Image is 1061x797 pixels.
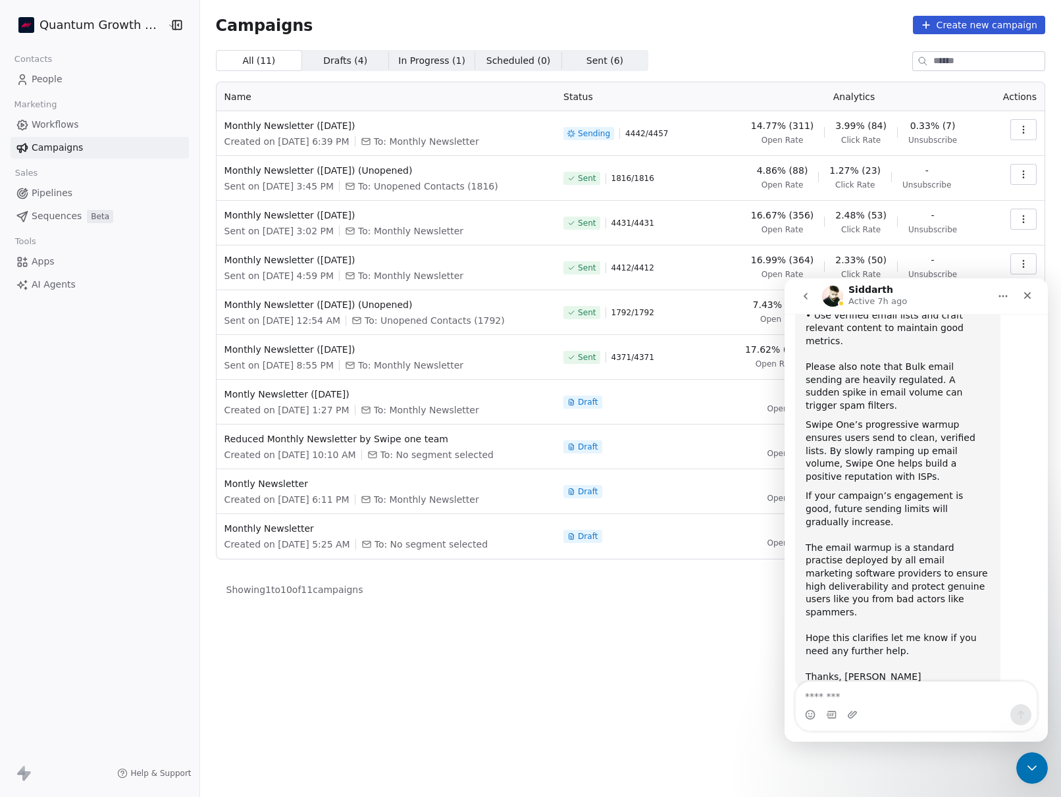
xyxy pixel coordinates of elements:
[87,210,113,223] span: Beta
[224,224,334,238] span: Sent on [DATE] 3:02 PM
[11,68,189,90] a: People
[910,119,956,132] span: 0.33% (7)
[130,768,191,779] span: Help & Support
[753,298,810,311] span: 7.43% (131)
[835,253,887,267] span: 2.33% (50)
[11,137,189,159] a: Campaigns
[20,431,31,442] button: Emoji picker
[32,278,76,292] span: AI Agents
[11,251,189,272] a: Apps
[224,493,349,506] span: Created on [DATE] 6:11 PM
[841,135,881,145] span: Click Rate
[767,403,809,414] span: Open Rate
[767,448,809,459] span: Open Rate
[625,128,668,139] span: 4442 / 4457
[11,205,189,227] a: SequencesBeta
[224,209,548,222] span: Monthly Newsletter ([DATE])
[32,186,72,200] span: Pipelines
[611,263,654,273] span: 4412 / 4412
[358,359,463,372] span: To: Monthly Newsletter
[9,49,58,69] span: Contacts
[224,522,548,535] span: Monthly Newsletter
[578,352,596,363] span: Sent
[908,269,957,280] span: Unsubscribe
[751,253,814,267] span: 16.99% (364)
[578,397,598,407] span: Draft
[226,426,247,447] button: Send a message…
[117,768,191,779] a: Help & Support
[224,403,349,417] span: Created on [DATE] 1:27 PM
[9,163,43,183] span: Sales
[841,224,881,235] span: Click Rate
[925,164,929,177] span: -
[756,359,798,369] span: Open Rate
[762,135,804,145] span: Open Rate
[9,232,41,251] span: Tools
[32,72,63,86] span: People
[586,54,623,68] span: Sent ( 6 )
[216,16,313,34] span: Campaigns
[226,583,363,596] span: Showing 1 to 10 of 11 campaigns
[224,253,548,267] span: Monthly Newsletter ([DATE])
[9,95,63,115] span: Marketing
[32,255,55,269] span: Apps
[224,298,548,311] span: Monthly Newsletter ([DATE]) (Unopened)
[785,278,1048,742] iframe: Intercom live chat
[18,17,34,33] img: Favicon%20-%20Blue%20Background.png
[21,211,205,263] div: If your campaign’s engagement is good, future sending limits will gradually increase. ​
[762,224,804,235] span: Open Rate
[16,14,158,36] button: Quantum Growth Advisors
[829,164,881,177] span: 1.27% (23)
[32,209,82,223] span: Sequences
[375,538,488,551] span: To: No segment selected
[374,493,479,506] span: To: Monthly Newsletter
[578,263,596,273] span: Sent
[611,173,654,184] span: 1816 / 1816
[611,307,654,318] span: 1792 / 1792
[21,263,205,353] div: The email warmup is a standard practise deployed by all email marketing software providers to ens...
[556,82,720,111] th: Status
[578,531,598,542] span: Draft
[224,343,548,356] span: Monthly Newsletter ([DATE])
[913,16,1045,34] button: Create new campaign
[745,343,808,356] span: 17.62% (383)
[1016,752,1048,784] iframe: Intercom live chat
[374,135,479,148] span: To: Monthly Newsletter
[224,538,350,551] span: Created on [DATE] 5:25 AM
[611,352,654,363] span: 4371 / 4371
[762,180,804,190] span: Open Rate
[224,359,334,372] span: Sent on [DATE] 8:55 PM
[224,164,548,177] span: Monthly Newsletter ([DATE]) (Unopened)
[902,180,951,190] span: Unsubscribe
[224,448,356,461] span: Created on [DATE] 10:10 AM
[835,209,887,222] span: 2.48% (53)
[931,253,935,267] span: -
[486,54,551,68] span: Scheduled ( 0 )
[578,218,596,228] span: Sent
[611,218,654,228] span: 4431 / 4431
[908,135,957,145] span: Unsubscribe
[762,269,804,280] span: Open Rate
[217,82,556,111] th: Name
[39,16,164,34] span: Quantum Growth Advisors
[11,182,189,204] a: Pipelines
[358,269,463,282] span: To: Monthly Newsletter
[32,141,83,155] span: Campaigns
[11,274,189,296] a: AI Agents
[578,307,596,318] span: Sent
[931,209,935,222] span: -
[374,403,479,417] span: To: Monthly Newsletter
[380,448,494,461] span: To: No segment selected
[224,314,340,327] span: Sent on [DATE] 12:54 AM
[760,314,802,324] span: Open Rate
[767,538,809,548] span: Open Rate
[578,442,598,452] span: Draft
[988,82,1045,111] th: Actions
[757,164,808,177] span: 4.86% (88)
[224,432,548,446] span: Reduced Monthly Newsletter by Swipe one team
[41,431,52,442] button: Gif picker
